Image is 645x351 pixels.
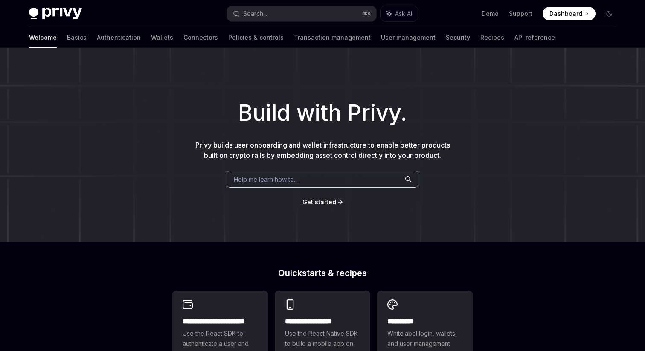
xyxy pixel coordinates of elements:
button: Search...⌘K [227,6,376,21]
a: Demo [482,9,499,18]
button: Toggle dark mode [602,7,616,20]
span: Ask AI [395,9,412,18]
a: Policies & controls [228,27,284,48]
h2: Quickstarts & recipes [172,269,473,277]
span: Privy builds user onboarding and wallet infrastructure to enable better products built on crypto ... [195,141,450,160]
a: User management [381,27,436,48]
button: Ask AI [381,6,418,21]
a: Get started [302,198,336,206]
h1: Build with Privy. [14,96,631,130]
a: API reference [514,27,555,48]
a: Recipes [480,27,504,48]
img: dark logo [29,8,82,20]
a: Support [509,9,532,18]
a: Transaction management [294,27,371,48]
a: Security [446,27,470,48]
a: Wallets [151,27,173,48]
span: ⌘ K [362,10,371,17]
a: Basics [67,27,87,48]
a: Authentication [97,27,141,48]
span: Help me learn how to… [234,175,299,184]
div: Search... [243,9,267,19]
a: Dashboard [543,7,596,20]
a: Connectors [183,27,218,48]
a: Welcome [29,27,57,48]
span: Dashboard [549,9,582,18]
